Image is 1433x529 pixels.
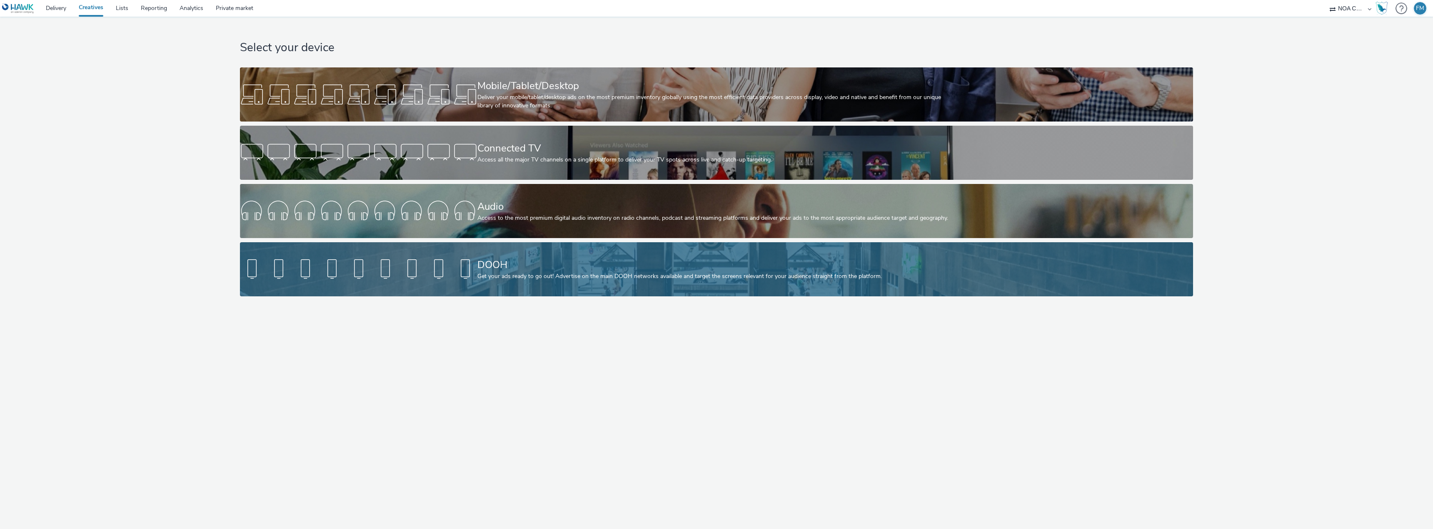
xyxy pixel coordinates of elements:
a: Connected TVAccess all the major TV channels on a single platform to deliver your TV spots across... [240,126,1193,180]
div: DOOH [477,258,952,272]
img: Hawk Academy [1376,2,1388,15]
div: Audio [477,199,952,214]
div: Access to the most premium digital audio inventory on radio channels, podcast and streaming platf... [477,214,952,222]
a: DOOHGet your ads ready to go out! Advertise on the main DOOH networks available and target the sc... [240,242,1193,296]
a: AudioAccess to the most premium digital audio inventory on radio channels, podcast and streaming ... [240,184,1193,238]
div: Deliver your mobile/tablet/desktop ads on the most premium inventory globally using the most effi... [477,93,952,110]
a: Mobile/Tablet/DesktopDeliver your mobile/tablet/desktop ads on the most premium inventory globall... [240,67,1193,122]
div: Mobile/Tablet/Desktop [477,79,952,93]
div: Get your ads ready to go out! Advertise on the main DOOH networks available and target the screen... [477,272,952,281]
div: FM [1416,2,1424,15]
a: Hawk Academy [1376,2,1391,15]
h1: Select your device [240,40,1193,56]
div: Connected TV [477,141,952,156]
div: Access all the major TV channels on a single platform to deliver your TV spots across live and ca... [477,156,952,164]
img: undefined Logo [2,3,34,14]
